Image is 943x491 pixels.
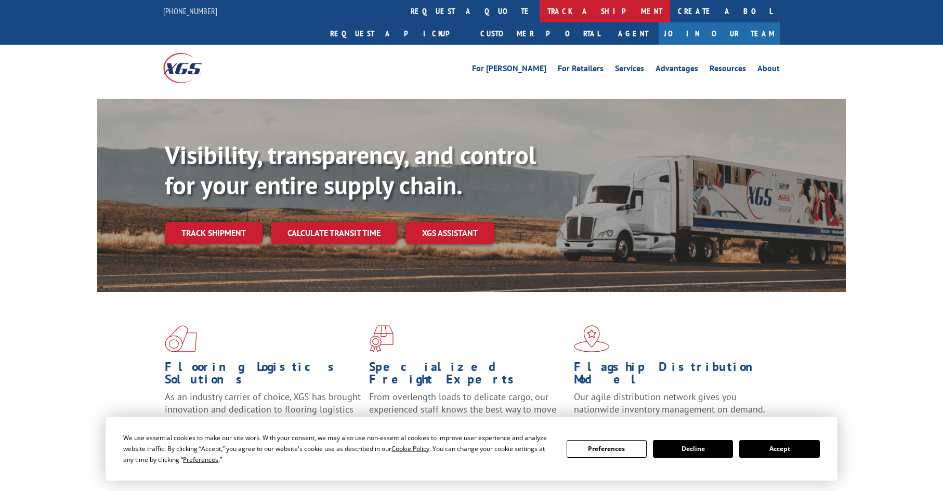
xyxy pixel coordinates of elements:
span: As an industry carrier of choice, XGS has brought innovation and dedication to flooring logistics... [165,391,361,428]
a: Resources [710,64,746,76]
img: xgs-icon-flagship-distribution-model-red [574,325,610,352]
a: Track shipment [165,222,263,244]
a: [PHONE_NUMBER] [163,6,217,16]
b: Visibility, transparency, and control for your entire supply chain. [165,139,536,201]
div: Cookie Consent Prompt [106,417,837,481]
img: xgs-icon-total-supply-chain-intelligence-red [165,325,197,352]
a: Services [615,64,644,76]
a: Request a pickup [322,22,473,45]
a: About [757,64,780,76]
p: From overlength loads to delicate cargo, our experienced staff knows the best way to move your fr... [369,391,566,437]
button: Preferences [567,440,647,458]
span: Our agile distribution network gives you nationwide inventory management on demand. [574,391,765,415]
a: Agent [608,22,659,45]
a: Customer Portal [473,22,608,45]
a: Advantages [656,64,698,76]
button: Decline [653,440,733,458]
img: xgs-icon-focused-on-flooring-red [369,325,394,352]
h1: Specialized Freight Experts [369,361,566,391]
a: For Retailers [558,64,604,76]
span: Preferences [183,455,218,464]
a: For [PERSON_NAME] [472,64,546,76]
a: Join Our Team [659,22,780,45]
a: XGS ASSISTANT [405,222,494,244]
h1: Flagship Distribution Model [574,361,770,391]
button: Accept [739,440,819,458]
span: Cookie Policy [391,444,429,453]
h1: Flooring Logistics Solutions [165,361,361,391]
a: Calculate transit time [271,222,397,244]
div: We use essential cookies to make our site work. With your consent, we may also use non-essential ... [123,432,554,465]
